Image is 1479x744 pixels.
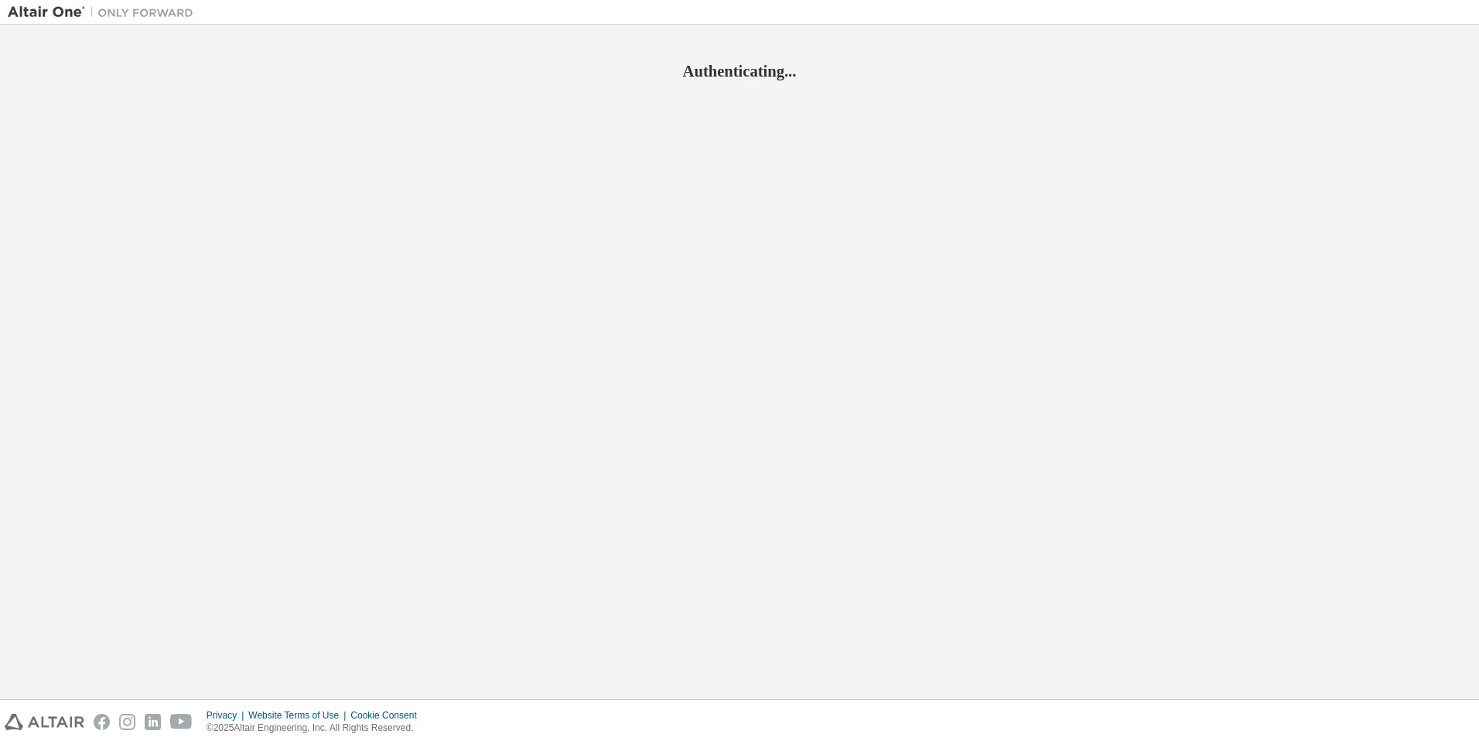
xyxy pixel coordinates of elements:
[5,714,84,730] img: altair_logo.svg
[207,722,426,735] p: © 2025 Altair Engineering, Inc. All Rights Reserved.
[8,5,201,20] img: Altair One
[170,714,193,730] img: youtube.svg
[8,61,1471,81] h2: Authenticating...
[248,709,350,722] div: Website Terms of Use
[207,709,248,722] div: Privacy
[94,714,110,730] img: facebook.svg
[119,714,135,730] img: instagram.svg
[145,714,161,730] img: linkedin.svg
[350,709,425,722] div: Cookie Consent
